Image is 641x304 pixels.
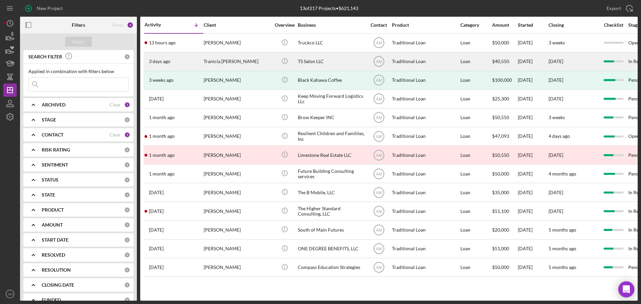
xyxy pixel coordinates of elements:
div: Future Building Consulting services [298,165,365,183]
div: 0 [124,237,130,243]
div: 1 [124,132,130,138]
time: 2025-07-22 20:28 [149,115,175,120]
div: [DATE] [549,77,563,83]
b: RESOLVED [42,252,65,258]
div: South of Main Futures [298,221,365,239]
time: 5 months ago [549,246,576,251]
div: Traditional Loan [392,90,459,108]
div: Product [392,22,459,28]
div: 13 of 217 Projects • $621,143 [300,6,358,11]
time: 4 months ago [549,171,576,177]
b: FUNDED [42,297,61,303]
time: 2025-08-06 13:43 [149,77,174,83]
div: Limestone Real Estate LLC [298,146,365,164]
div: Open Intercom Messenger [618,281,634,297]
div: 0 [124,177,130,183]
div: [DATE] [518,221,548,239]
div: Category [460,22,491,28]
div: Loan [460,71,491,89]
div: [PERSON_NAME] [204,165,270,183]
div: Loan [460,109,491,126]
time: [DATE] [549,152,563,158]
div: Amount [492,22,517,28]
div: Contact [366,22,391,28]
div: Applied in combination with filters below [28,69,129,74]
div: Loan [460,221,491,239]
div: Loan [460,127,491,145]
div: 0 [124,54,130,60]
b: SEARCH FILTER [28,54,62,59]
div: [DATE] [518,146,548,164]
time: 2025-07-18 13:20 [149,171,175,177]
div: Traditional Loan [392,259,459,276]
div: Traditional Loan [392,71,459,89]
div: Loan [460,34,491,52]
div: [PERSON_NAME] [204,146,270,164]
time: 2025-05-21 00:45 [149,246,164,251]
time: [DATE] [549,96,563,101]
text: AM [376,153,382,158]
div: [DATE] [518,240,548,258]
div: $50,550 [492,146,517,164]
div: Loan [460,165,491,183]
div: 0 [124,222,130,228]
text: AM [376,190,382,195]
div: [DATE] [518,127,548,145]
div: $50,000 [492,259,517,276]
div: [DATE] [518,90,548,108]
div: Traditional Loan [392,184,459,201]
div: Resilient Children and Familiies, Inc [298,127,365,145]
time: [DATE] [549,58,563,64]
div: 0 [124,282,130,288]
div: Traditional Loan [392,146,459,164]
div: Truckco LLC [298,34,365,52]
b: RESOLUTION [42,267,71,273]
div: Loan [460,53,491,70]
b: STATE [42,192,55,198]
div: $50,000 [492,34,517,52]
div: Black Kahawa Coffee [298,71,365,89]
div: [DATE] [518,259,548,276]
time: 2025-07-18 19:16 [149,153,175,158]
time: 5 months ago [549,264,576,270]
div: Clear [110,102,121,107]
div: $50,550 [492,109,517,126]
text: AM [376,97,382,101]
div: Traditional Loan [392,240,459,258]
div: [PERSON_NAME] [204,127,270,145]
div: [DATE] [518,34,548,52]
div: The B Mobile, LLC [298,184,365,201]
div: Clear [110,132,121,137]
b: AMOUNT [42,222,63,228]
div: [PERSON_NAME] [204,34,270,52]
b: STAGE [42,117,56,122]
div: Client [204,22,270,28]
time: 2025-03-06 18:47 [149,265,164,270]
b: START DATE [42,237,68,243]
b: Filters [72,22,85,28]
div: 0 [124,117,130,123]
div: Traditional Loan [392,221,459,239]
div: Apply [72,37,85,47]
div: 0 [124,252,130,258]
button: Apply [65,37,92,47]
button: Export [600,2,638,15]
div: Overview [272,22,297,28]
div: 0 [124,267,130,273]
div: Traditional Loan [392,127,459,145]
time: 5 months ago [549,227,576,233]
div: Loan [460,240,491,258]
div: [PERSON_NAME] [204,240,270,258]
div: Traditional Loan [392,53,459,70]
text: AM [376,115,382,120]
div: $25,300 [492,90,517,108]
div: Traditional Loan [392,34,459,52]
div: [PERSON_NAME] [204,71,270,89]
div: Business [298,22,365,28]
text: AM [376,59,382,64]
div: Tranicia [PERSON_NAME] [204,53,270,70]
div: $40,550 [492,53,517,70]
div: [DATE] [518,202,548,220]
div: $35,000 [492,184,517,201]
div: $20,000 [492,221,517,239]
